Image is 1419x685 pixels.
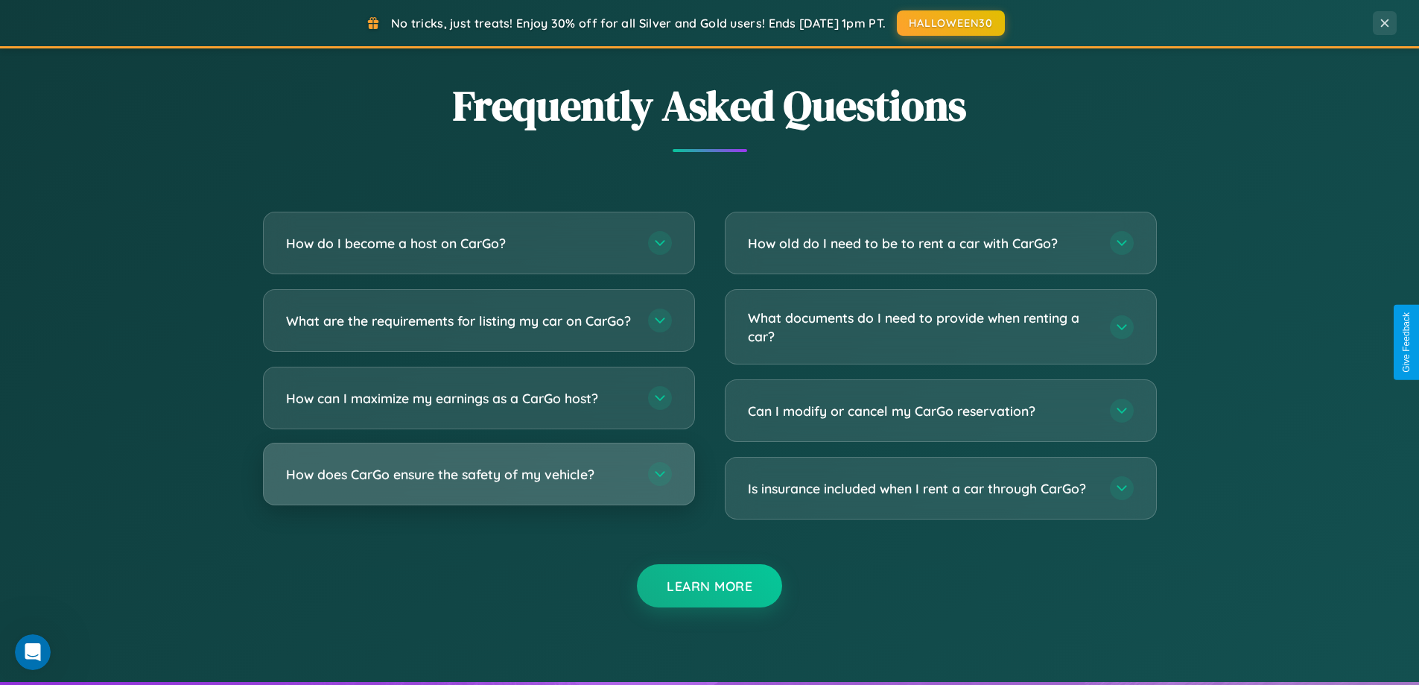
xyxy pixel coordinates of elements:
div: Give Feedback [1401,312,1412,373]
h3: How do I become a host on CarGo? [286,234,633,253]
span: No tricks, just treats! Enjoy 30% off for all Silver and Gold users! Ends [DATE] 1pm PT. [391,16,886,31]
button: HALLOWEEN30 [897,10,1005,36]
h3: How can I maximize my earnings as a CarGo host? [286,389,633,408]
h3: Can I modify or cancel my CarGo reservation? [748,402,1095,420]
button: Learn More [637,564,782,607]
h3: How old do I need to be to rent a car with CarGo? [748,234,1095,253]
h3: What are the requirements for listing my car on CarGo? [286,312,633,330]
iframe: Intercom live chat [15,634,51,670]
h3: Is insurance included when I rent a car through CarGo? [748,479,1095,498]
h3: How does CarGo ensure the safety of my vehicle? [286,465,633,484]
h2: Frequently Asked Questions [263,77,1157,134]
h3: What documents do I need to provide when renting a car? [748,309,1095,345]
